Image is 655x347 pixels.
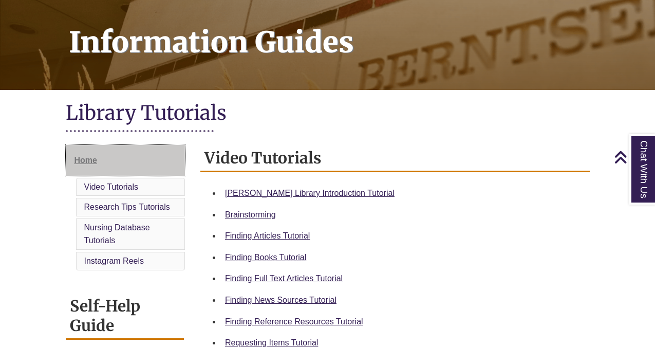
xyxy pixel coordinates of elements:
[225,210,276,219] a: Brainstorming
[614,150,652,164] a: Back to Top
[225,296,336,304] a: Finding News Sources Tutorial
[225,253,306,262] a: Finding Books Tutorial
[84,257,144,265] a: Instagram Reels
[74,156,97,165] span: Home
[200,145,590,172] h2: Video Tutorials
[225,189,395,197] a: [PERSON_NAME] Library Introduction Tutorial
[84,203,170,211] a: Research Tips Tutorials
[225,317,363,326] a: Finding Reference Resources Tutorial
[84,182,139,191] a: Video Tutorials
[84,223,150,245] a: Nursing Database Tutorials
[66,293,184,340] h2: Self-Help Guide
[225,274,343,283] a: Finding Full Text Articles Tutorial
[225,231,310,240] a: Finding Articles Tutorial
[225,338,318,347] a: Requesting Items Tutorial
[66,145,185,272] div: Guide Page Menu
[66,100,590,127] h1: Library Tutorials
[66,145,185,176] a: Home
